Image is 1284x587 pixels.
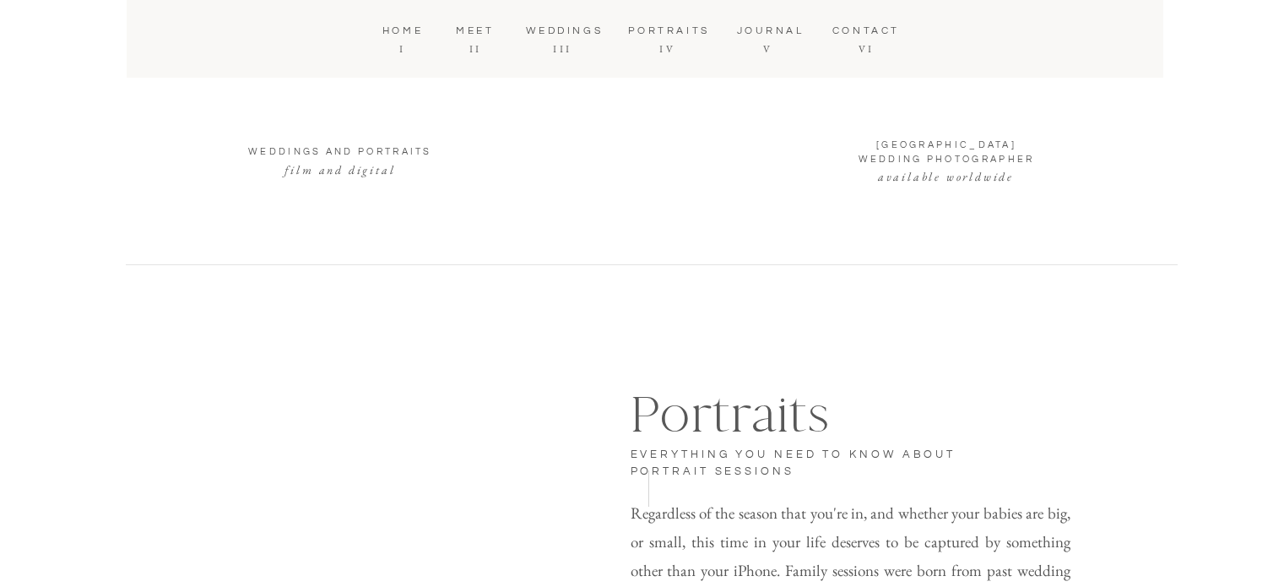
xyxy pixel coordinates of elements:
a: CONTACT [829,24,904,37]
a: WEDDINGS [526,24,599,37]
span: Portraits [631,383,830,446]
a: JOURNAL [737,24,800,37]
p: III [539,41,588,54]
h1: [GEOGRAPHIC_DATA] Wedding Photographer [791,139,1103,167]
a: PORTRAITS [628,24,708,55]
h3: EVERYTHING YOU NEED TO KNOW ABOUT PORTRAIT SESSIONS [631,447,1003,476]
a: home [381,24,425,37]
p: VI [841,41,893,54]
p: II [464,41,488,54]
p: film and digital [243,160,437,173]
a: MEET [454,24,497,37]
h3: Weddings and Portraits [192,145,489,160]
p: V [749,41,788,54]
p: available worldwide [849,166,1043,180]
p: I [387,41,420,54]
